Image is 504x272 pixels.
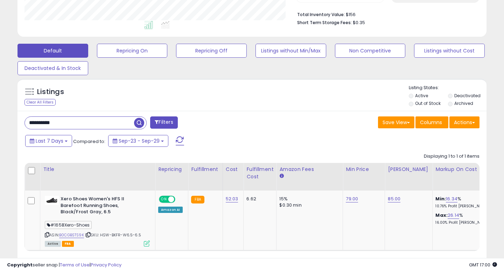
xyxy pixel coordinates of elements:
[108,135,168,147] button: Sep-23 - Sep-29
[119,137,160,144] span: Sep-23 - Sep-29
[435,204,493,209] p: 10.76% Profit [PERSON_NAME]
[335,44,406,58] button: Non Competitive
[435,212,448,219] b: Max:
[24,99,56,106] div: Clear All Filters
[435,195,446,202] b: Min:
[17,44,88,58] button: Default
[446,195,457,202] a: 16.34
[176,44,247,58] button: Repricing Off
[279,196,337,202] div: 15%
[25,135,72,147] button: Last 7 Days
[449,116,479,128] button: Actions
[414,44,485,58] button: Listings without Cost
[7,262,121,269] div: seller snap | |
[174,196,185,202] span: OFF
[7,262,33,268] strong: Copyright
[246,166,273,180] div: Fulfillment Cost
[59,232,84,238] a: B0CGBSTS9K
[415,93,428,99] label: Active
[158,207,183,213] div: Amazon AI
[97,44,168,58] button: Repricing On
[73,138,105,145] span: Compared to:
[191,196,204,203] small: FBA
[409,85,487,91] p: Listing States:
[353,19,365,26] span: $0.35
[45,221,92,229] span: #1658Xero-Shoes
[435,212,493,225] div: %
[60,262,90,268] a: Terms of Use
[158,166,185,173] div: Repricing
[433,163,499,191] th: The percentage added to the cost of goods (COGS) that forms the calculator for Min & Max prices.
[448,212,459,219] a: 26.14
[435,196,493,209] div: %
[415,100,441,106] label: Out of Stock
[191,166,219,173] div: Fulfillment
[346,166,382,173] div: Min Price
[246,196,271,202] div: 6.62
[45,196,150,246] div: ASIN:
[415,116,448,128] button: Columns
[388,195,400,202] a: 85.00
[297,10,474,18] li: $156
[388,166,429,173] div: [PERSON_NAME]
[160,196,168,202] span: ON
[45,241,61,247] span: All listings currently available for purchase on Amazon
[297,12,345,17] b: Total Inventory Value:
[255,44,326,58] button: Listings without Min/Max
[226,166,241,173] div: Cost
[279,202,337,208] div: $0.30 min
[279,166,340,173] div: Amazon Fees
[45,196,59,205] img: 31zTXBjRGaL._SL40_.jpg
[62,241,74,247] span: FBA
[378,116,414,128] button: Save View
[424,153,479,160] div: Displaying 1 to 1 of 1 items
[454,93,481,99] label: Deactivated
[435,220,493,225] p: 16.00% Profit [PERSON_NAME]
[279,173,283,179] small: Amazon Fees.
[36,137,63,144] span: Last 7 Days
[91,262,121,268] a: Privacy Policy
[37,87,64,97] h5: Listings
[61,196,146,217] b: Xero Shoes Women's HFS II Barefoot Running Shoes, Black/Frost Gray, 6.5
[150,116,177,129] button: Filters
[346,195,358,202] a: 79.00
[17,61,88,75] button: Deactivated & In Stock
[435,166,496,173] div: Markup on Cost
[297,20,352,26] b: Short Term Storage Fees:
[85,232,141,238] span: | SKU: HSW-BKFR-W6.5-6.5
[226,195,238,202] a: 52.03
[43,166,152,173] div: Title
[469,262,497,268] span: 2025-10-7 17:00 GMT
[454,100,473,106] label: Archived
[420,119,442,126] span: Columns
